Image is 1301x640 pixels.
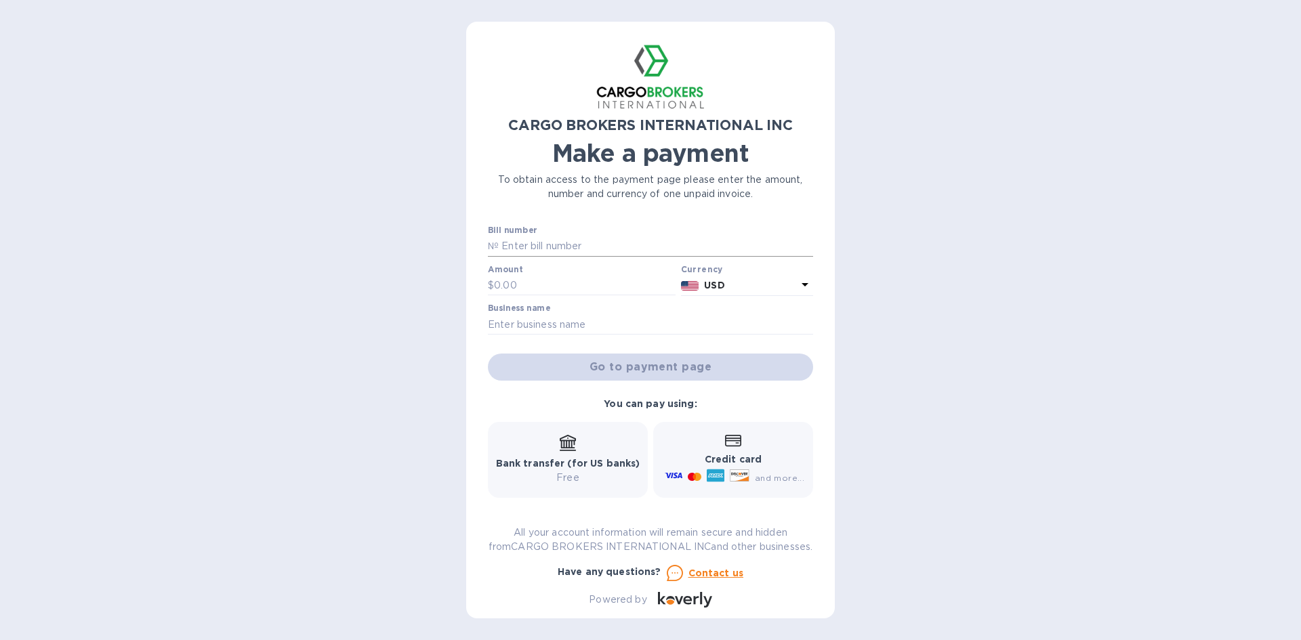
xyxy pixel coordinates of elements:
[494,276,676,296] input: 0.00
[705,454,762,465] b: Credit card
[755,473,804,483] span: and more...
[558,566,661,577] b: Have any questions?
[496,471,640,485] p: Free
[688,568,744,578] u: Contact us
[488,239,499,253] p: №
[488,139,813,167] h1: Make a payment
[488,265,522,274] label: Amount
[488,227,537,235] label: Bill number
[508,116,793,133] b: CARGO BROKERS INTERNATIONAL INC
[488,526,813,554] p: All your account information will remain secure and hidden from CARGO BROKERS INTERNATIONAL INC a...
[589,593,646,607] p: Powered by
[681,264,723,274] b: Currency
[488,278,494,293] p: $
[604,398,697,409] b: You can pay using:
[488,173,813,201] p: To obtain access to the payment page please enter the amount, number and currency of one unpaid i...
[499,236,813,257] input: Enter bill number
[704,280,724,291] b: USD
[681,281,699,291] img: USD
[488,305,550,313] label: Business name
[488,314,813,335] input: Enter business name
[496,458,640,469] b: Bank transfer (for US banks)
